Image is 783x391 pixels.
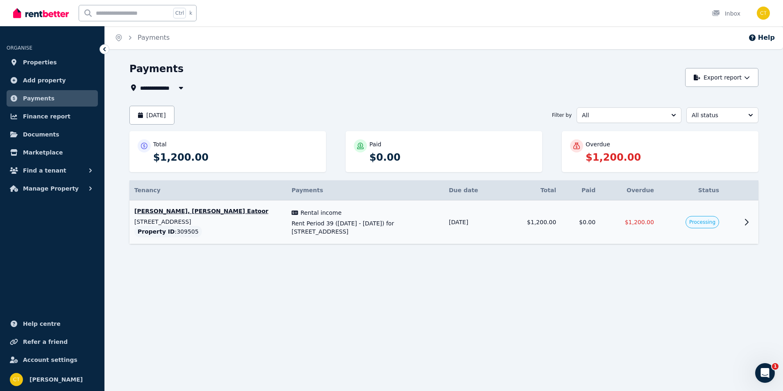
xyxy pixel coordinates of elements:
p: Overdue [586,140,610,148]
td: $1,200.00 [502,200,561,244]
img: Chintan Thakkar [10,373,23,386]
button: Export report [685,68,758,87]
button: Manage Property [7,180,98,197]
a: Help centre [7,316,98,332]
p: $1,200.00 [586,151,750,164]
a: Refer a friend [7,334,98,350]
span: $1,200.00 [625,219,654,225]
span: All status [692,111,742,119]
span: Refer a friend [23,337,68,347]
p: $0.00 [369,151,534,164]
a: Marketplace [7,144,98,161]
span: Marketplace [23,148,63,157]
td: [DATE] [444,200,502,244]
span: Rental income [301,209,342,217]
img: RentBetter [13,7,69,19]
div: Inbox [712,9,740,18]
button: All [577,107,681,123]
a: Payments [7,90,98,107]
th: Tenancy [129,180,287,200]
th: Total [502,180,561,200]
span: All [582,111,665,119]
button: [DATE] [129,106,174,125]
span: [PERSON_NAME] [29,375,83,384]
span: Add property [23,75,66,85]
td: $0.00 [561,200,600,244]
span: Filter by [552,112,572,118]
div: : 309505 [134,226,202,237]
button: All status [686,107,758,123]
span: Payments [23,93,54,103]
nav: Breadcrumb [105,26,179,49]
span: Account settings [23,355,77,365]
span: Processing [689,219,715,225]
p: Total [153,140,167,148]
a: Account settings [7,352,98,368]
span: Help centre [23,319,61,329]
span: Rent Period 39 ([DATE] - [DATE]) for [STREET_ADDRESS] [292,219,439,236]
th: Due date [444,180,502,200]
th: Overdue [600,180,659,200]
a: Add property [7,72,98,89]
span: ORGANISE [7,45,32,51]
button: Help [748,33,775,43]
a: Documents [7,126,98,143]
a: Payments [138,34,170,41]
span: 1 [772,363,778,370]
img: Chintan Thakkar [757,7,770,20]
span: Manage Property [23,184,79,193]
th: Paid [561,180,600,200]
a: Properties [7,54,98,70]
th: Status [659,180,724,200]
span: Finance report [23,111,70,121]
span: Properties [23,57,57,67]
span: Documents [23,130,59,139]
iframe: Intercom live chat [755,363,775,383]
span: Find a tenant [23,166,66,175]
span: Ctrl [173,8,186,18]
span: Property ID [138,227,175,236]
a: Finance report [7,108,98,125]
button: Find a tenant [7,162,98,179]
p: [PERSON_NAME], [PERSON_NAME] Eatoor [134,207,282,215]
span: k [189,10,192,16]
h1: Payments [129,62,183,75]
p: $1,200.00 [153,151,318,164]
span: Payments [292,187,323,193]
p: [STREET_ADDRESS] [134,218,282,226]
p: Paid [369,140,381,148]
